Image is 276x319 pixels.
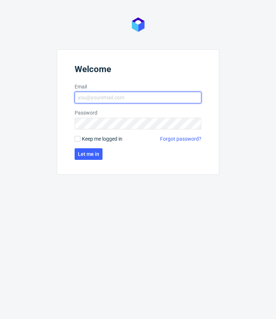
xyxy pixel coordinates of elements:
span: Keep me logged in [82,135,122,142]
button: Let me in [75,148,103,160]
header: Welcome [75,64,201,77]
input: you@youremail.com [75,92,201,103]
a: Forgot password? [160,135,201,142]
span: Let me in [78,152,99,157]
label: Password [75,109,201,116]
label: Email [75,83,201,90]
